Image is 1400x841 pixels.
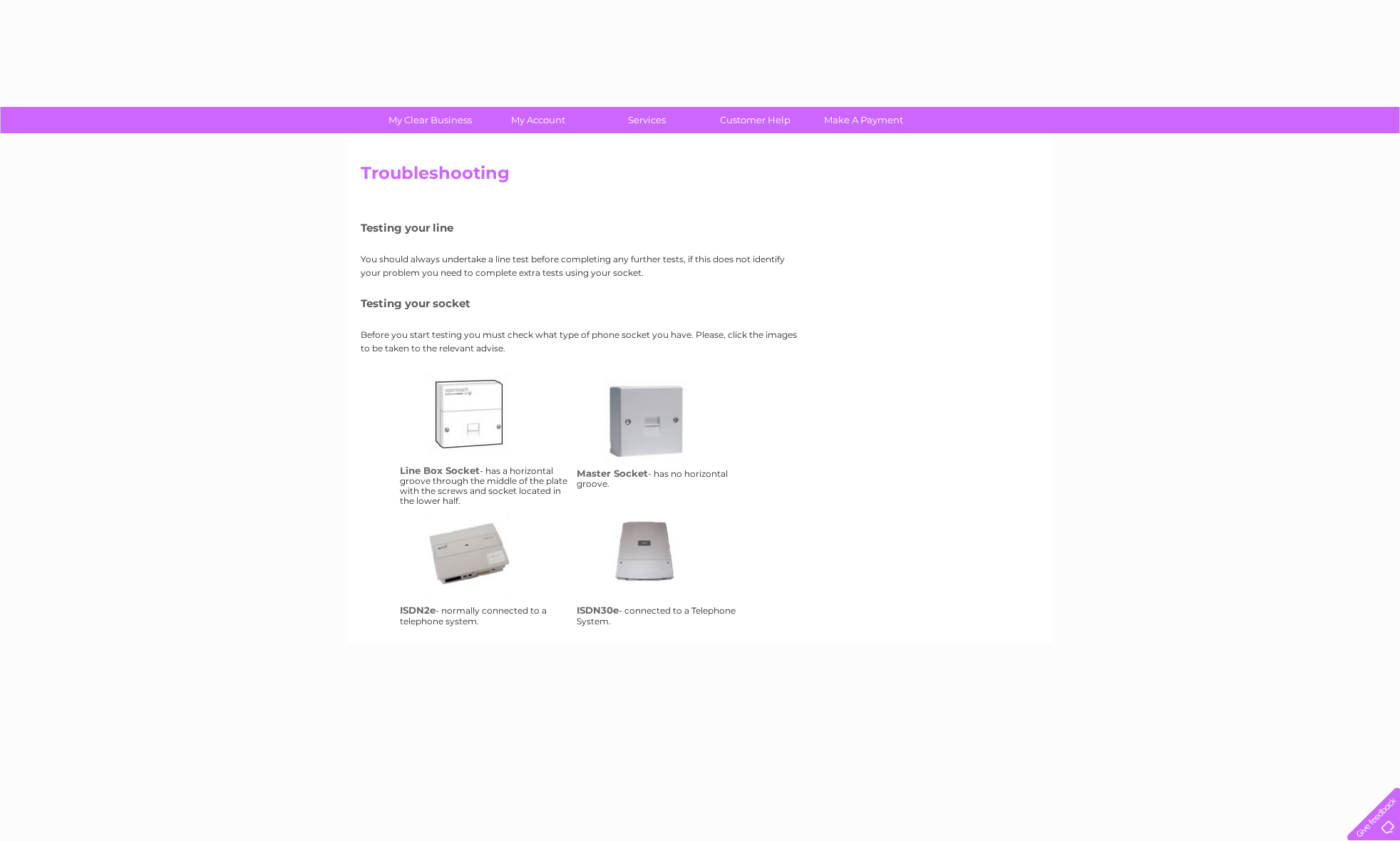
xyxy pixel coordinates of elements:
a: lbs [428,373,542,487]
h4: ISDN30e [577,604,619,616]
td: - connected to a Telephone System. [573,509,750,629]
a: My Account [480,107,597,133]
a: Customer Help [696,107,814,133]
a: isdn2e [428,512,542,626]
p: You should always undertake a line test before completing any further tests, if this does not ide... [361,252,803,279]
a: My Clear Business [371,107,489,133]
a: ms [604,379,719,493]
p: Before you start testing you must check what type of phone socket you have. Please, click the ima... [361,328,803,355]
h5: Testing your line [361,222,803,234]
h4: Master Socket [577,468,648,479]
h4: Line Box Socket [400,465,480,476]
h2: Troubleshooting [361,163,1039,190]
td: - normally connected to a telephone system. [396,509,573,629]
a: Services [588,107,706,133]
td: - has a horizontal groove through the middle of the plate with the screws and socket located in t... [396,369,573,510]
h5: Testing your socket [361,297,803,309]
a: isdn30e [604,512,719,626]
h4: ISDN2e [400,604,436,616]
a: Make A Payment [805,107,922,133]
td: - has no horizontal groove. [573,369,750,510]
